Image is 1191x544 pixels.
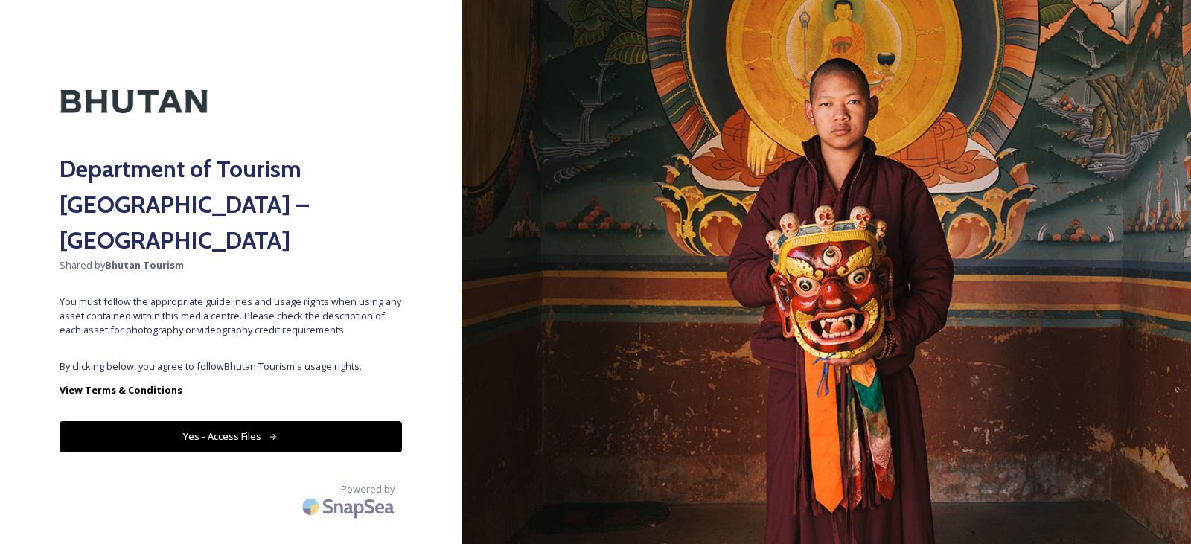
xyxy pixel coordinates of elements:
img: Kingdom-of-Bhutan-Logo.png [60,60,208,144]
span: You must follow the appropriate guidelines and usage rights when using any asset contained within... [60,295,402,338]
span: Shared by [60,258,402,272]
span: Powered by [341,482,395,496]
button: Yes - Access Files [60,421,402,452]
h2: Department of Tourism [GEOGRAPHIC_DATA] – [GEOGRAPHIC_DATA] [60,151,402,258]
span: By clicking below, you agree to follow Bhutan Tourism 's usage rights. [60,359,402,374]
strong: View Terms & Conditions [60,383,182,397]
a: View Terms & Conditions [60,381,402,399]
strong: Bhutan Tourism [105,258,184,272]
img: SnapSea Logo [298,489,402,524]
